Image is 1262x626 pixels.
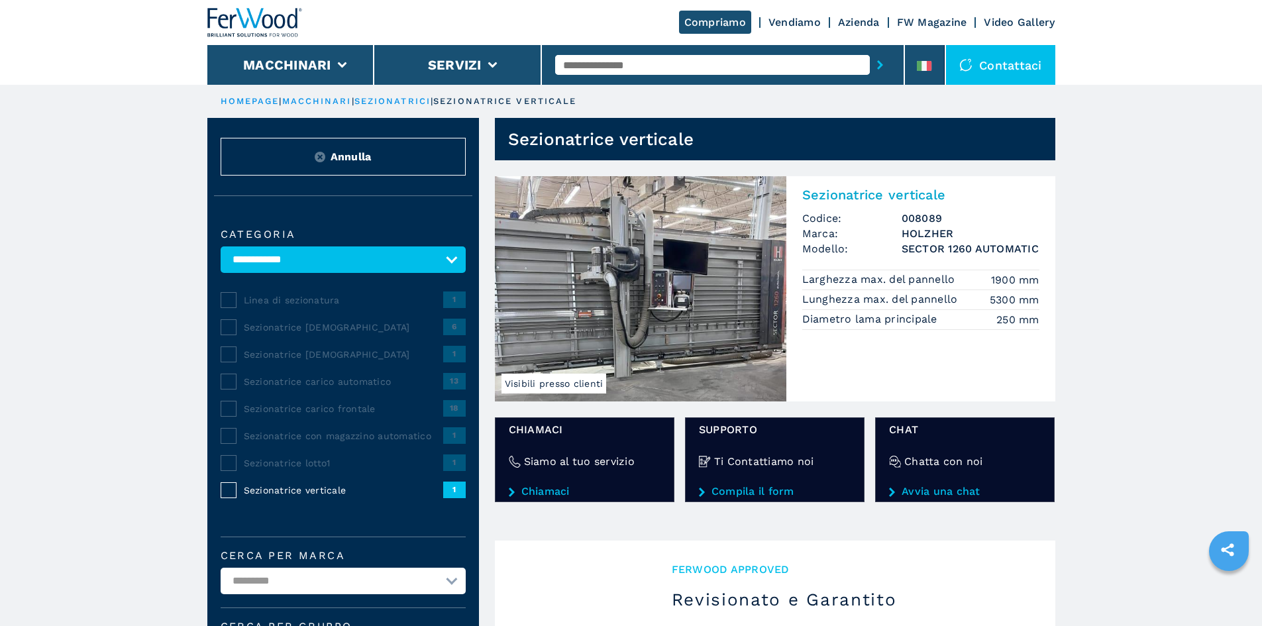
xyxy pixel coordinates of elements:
[679,11,751,34] a: Compriamo
[959,58,973,72] img: Contattaci
[244,348,443,361] span: Sezionatrice [DEMOGRAPHIC_DATA]
[221,229,466,240] label: Categoria
[495,176,1055,401] a: Sezionatrice verticale HOLZHER SECTOR 1260 AUTOMATICVisibili presso clientiSezionatrice verticale...
[495,176,786,401] img: Sezionatrice verticale HOLZHER SECTOR 1260 AUTOMATIC
[870,50,890,80] button: submit-button
[244,402,443,415] span: Sezionatrice carico frontale
[244,293,443,307] span: Linea di sezionatura
[501,374,607,393] span: Visibili presso clienti
[443,373,466,389] span: 13
[1206,566,1252,616] iframe: Chat
[443,482,466,497] span: 1
[904,454,983,469] h4: Chatta con noi
[699,456,711,468] img: Ti Contattiamo noi
[282,96,352,106] a: macchinari
[443,346,466,362] span: 1
[509,486,660,497] a: Chiamaci
[984,16,1055,28] a: Video Gallery
[714,454,814,469] h4: Ti Contattiamo noi
[1211,533,1244,566] a: sharethis
[902,211,1039,226] h3: 008089
[354,96,431,106] a: sezionatrici
[352,96,354,106] span: |
[889,486,1041,497] a: Avvia una chat
[946,45,1055,85] div: Contattaci
[802,226,902,241] span: Marca:
[802,272,959,287] p: Larghezza max. del pannello
[221,96,280,106] a: HOMEPAGE
[315,152,325,162] img: Reset
[802,211,902,226] span: Codice:
[802,312,941,327] p: Diametro lama principale
[802,187,1039,203] h2: Sezionatrice verticale
[802,241,902,256] span: Modello:
[244,456,443,470] span: Sezionatrice lotto1
[509,456,521,468] img: Siamo al tuo servizio
[443,454,466,470] span: 1
[244,321,443,334] span: Sezionatrice [DEMOGRAPHIC_DATA]
[243,57,331,73] button: Macchinari
[902,226,1039,241] h3: HOLZHER
[443,400,466,416] span: 18
[279,96,282,106] span: |
[508,129,694,150] h1: Sezionatrice verticale
[802,292,961,307] p: Lunghezza max. del pannello
[897,16,967,28] a: FW Magazine
[524,454,635,469] h4: Siamo al tuo servizio
[889,456,901,468] img: Chatta con noi
[244,484,443,497] span: Sezionatrice verticale
[699,422,851,437] span: Supporto
[699,486,851,497] a: Compila il form
[996,312,1039,327] em: 250 mm
[433,95,576,107] p: sezionatrice verticale
[207,8,303,37] img: Ferwood
[221,138,466,176] button: ResetAnnulla
[991,272,1039,287] em: 1900 mm
[221,550,466,561] label: Cerca per marca
[768,16,821,28] a: Vendiamo
[672,562,1034,577] span: Ferwood Approved
[509,422,660,437] span: Chiamaci
[431,96,433,106] span: |
[902,241,1039,256] h3: SECTOR 1260 AUTOMATIC
[331,149,372,164] span: Annulla
[443,291,466,307] span: 1
[443,319,466,335] span: 6
[838,16,880,28] a: Azienda
[990,292,1039,307] em: 5300 mm
[443,427,466,443] span: 1
[244,429,443,443] span: Sezionatrice con magazzino automatico
[672,589,1034,610] h3: Revisionato e Garantito
[889,422,1041,437] span: chat
[244,375,443,388] span: Sezionatrice carico automatico
[428,57,482,73] button: Servizi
